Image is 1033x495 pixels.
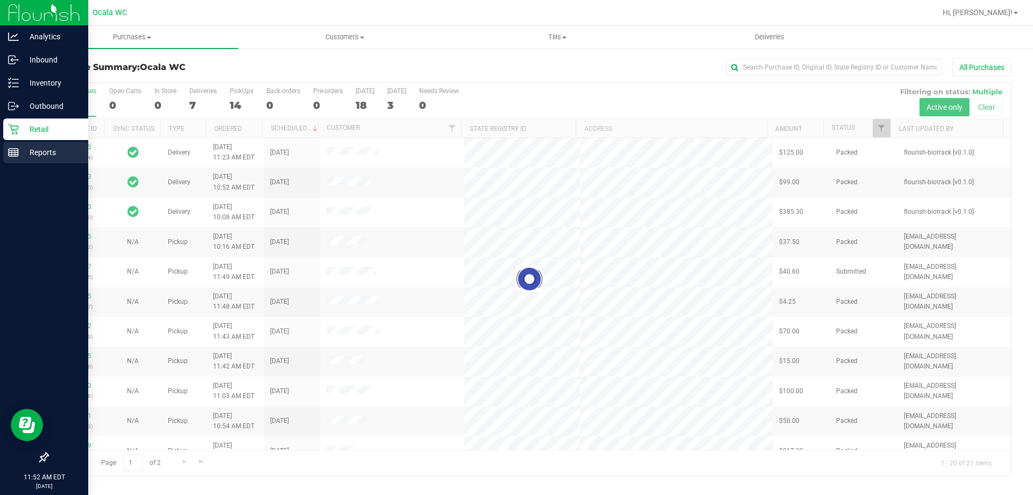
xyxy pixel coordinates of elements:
span: Ocala WC [140,62,186,72]
a: Customers [238,26,451,48]
input: Search Purchase ID, Original ID, State Registry ID or Customer Name... [726,59,942,75]
h3: Purchase Summary: [47,62,369,72]
button: All Purchases [952,58,1011,76]
span: Hi, [PERSON_NAME]! [943,8,1013,17]
inline-svg: Outbound [8,101,19,111]
p: Inventory [19,76,83,89]
inline-svg: Retail [8,124,19,135]
span: Purchases [26,32,238,42]
p: Retail [19,123,83,136]
span: Customers [239,32,450,42]
span: Tills [451,32,663,42]
inline-svg: Analytics [8,31,19,42]
a: Deliveries [663,26,876,48]
inline-svg: Inventory [8,78,19,88]
p: [DATE] [5,482,83,490]
inline-svg: Inbound [8,54,19,65]
p: 11:52 AM EDT [5,472,83,482]
span: Deliveries [740,32,799,42]
p: Outbound [19,100,83,113]
p: Analytics [19,30,83,43]
iframe: Resource center [11,409,43,441]
a: Purchases [26,26,238,48]
span: Ocala WC [93,8,127,17]
inline-svg: Reports [8,147,19,158]
a: Tills [451,26,663,48]
p: Inbound [19,53,83,66]
p: Reports [19,146,83,159]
